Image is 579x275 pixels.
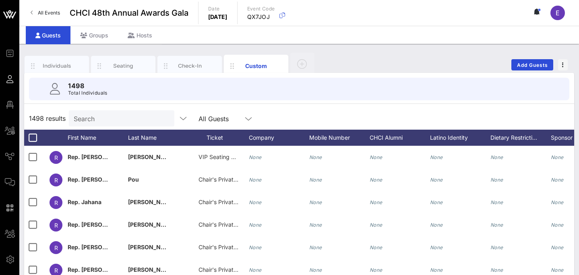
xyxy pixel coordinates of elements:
[54,267,58,274] span: R
[430,199,443,205] i: None
[54,222,58,229] span: R
[490,267,503,273] i: None
[370,130,430,146] div: CHCI Alumni
[511,59,553,70] button: Add Guests
[551,199,564,205] i: None
[54,154,58,161] span: R
[551,244,564,250] i: None
[39,62,75,70] div: Individuals
[26,26,70,44] div: Guests
[490,244,503,250] i: None
[128,221,176,228] span: [PERSON_NAME]
[238,62,274,70] div: Custom
[208,13,227,21] p: [DATE]
[249,130,309,146] div: Company
[370,244,383,250] i: None
[370,154,383,160] i: None
[249,177,262,183] i: None
[249,199,262,205] i: None
[309,177,322,183] i: None
[430,222,443,228] i: None
[550,6,565,20] div: E
[38,10,60,16] span: All Events
[490,177,503,183] i: None
[309,267,322,273] i: None
[370,199,383,205] i: None
[517,62,548,68] span: Add Guests
[370,177,383,183] i: None
[430,244,443,250] i: None
[68,198,101,205] span: Rep. Jahana
[54,177,58,184] span: R
[118,26,162,44] div: Hosts
[68,130,128,146] div: First Name
[370,267,383,273] i: None
[68,244,129,250] span: Rep. [PERSON_NAME]
[490,154,503,160] i: None
[199,198,265,205] span: Chair's Private Reception
[199,115,229,122] div: All Guests
[430,267,443,273] i: None
[26,6,65,19] a: All Events
[430,130,490,146] div: Latino Identity
[188,130,249,146] div: Ticket
[430,177,443,183] i: None
[199,176,265,183] span: Chair's Private Reception
[68,89,108,97] p: Total Individuals
[199,266,265,273] span: Chair's Private Reception
[551,177,564,183] i: None
[249,154,262,160] i: None
[68,176,129,183] span: Rep. [PERSON_NAME]
[249,244,262,250] i: None
[128,153,176,160] span: [PERSON_NAME]
[247,5,275,13] p: Event Code
[309,244,322,250] i: None
[551,154,564,160] i: None
[249,222,262,228] i: None
[247,13,275,21] p: QX7JOJ
[309,199,322,205] i: None
[128,266,176,273] span: [PERSON_NAME]
[556,9,560,17] span: E
[70,26,118,44] div: Groups
[128,176,139,183] span: Pou
[54,244,58,251] span: R
[128,198,176,205] span: [PERSON_NAME]
[551,222,564,228] i: None
[370,222,383,228] i: None
[68,266,129,273] span: Rep. [PERSON_NAME]
[68,221,129,228] span: Rep. [PERSON_NAME]
[309,222,322,228] i: None
[194,110,258,126] div: All Guests
[128,244,224,250] span: [PERSON_NAME] [PERSON_NAME]
[68,153,129,160] span: Rep. [PERSON_NAME]
[172,62,208,70] div: Check-In
[551,267,564,273] i: None
[70,7,188,19] span: CHCI 48th Annual Awards Gala
[199,244,265,250] span: Chair's Private Reception
[29,114,66,123] span: 1498 results
[68,81,108,91] p: 1498
[128,130,188,146] div: Last Name
[490,222,503,228] i: None
[199,221,265,228] span: Chair's Private Reception
[309,154,322,160] i: None
[105,62,141,70] div: Seating
[309,130,370,146] div: Mobile Number
[249,267,262,273] i: None
[490,130,551,146] div: Dietary Restricti…
[490,199,503,205] i: None
[430,154,443,160] i: None
[208,5,227,13] p: Date
[54,199,58,206] span: R
[199,153,303,160] span: VIP Seating & Chair's Private Reception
